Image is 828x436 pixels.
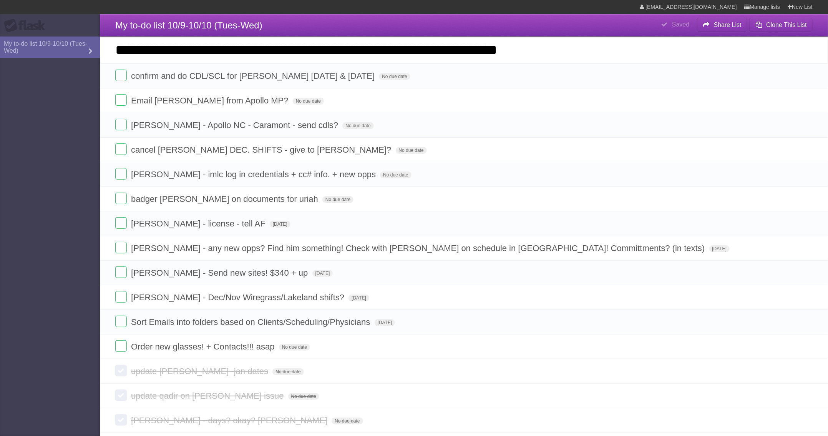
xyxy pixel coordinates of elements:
[131,342,277,351] span: Order new glasses! + Contacts!!! asap
[270,221,290,228] span: [DATE]
[131,219,267,228] span: [PERSON_NAME] - license - tell AF
[131,317,372,327] span: Sort Emails into folders based on Clients/Scheduling/Physicians
[115,193,127,204] label: Done
[131,391,285,401] span: update qadir on [PERSON_NAME] issue
[379,73,410,80] span: No due date
[749,18,813,32] button: Clone This List
[115,143,127,155] label: Done
[115,291,127,303] label: Done
[115,20,262,30] span: My to-do list 10/9-10/10 (Tues-Wed)
[279,344,310,351] span: No due date
[709,245,730,252] span: [DATE]
[348,295,369,301] span: [DATE]
[115,119,127,130] label: Done
[131,416,329,425] span: [PERSON_NAME] - days? okay? [PERSON_NAME]
[131,194,320,204] span: badger [PERSON_NAME] on documents for uriah
[115,70,127,81] label: Done
[131,120,340,130] span: [PERSON_NAME] - Apollo NC - Caramont - send cdls?
[115,414,127,426] label: Done
[272,368,304,375] span: No due date
[115,340,127,352] label: Done
[115,365,127,376] label: Done
[115,266,127,278] label: Done
[288,393,319,400] span: No due date
[115,389,127,401] label: Done
[131,243,707,253] span: [PERSON_NAME] - any new opps? Find him something! Check with [PERSON_NAME] on schedule in [GEOGRA...
[131,170,378,179] span: [PERSON_NAME] - imlc log in credentials + cc# info. + new opps
[322,196,353,203] span: No due date
[115,168,127,180] label: Done
[131,268,310,278] span: [PERSON_NAME] - Send new sites! $340 + up
[332,418,363,424] span: No due date
[672,21,689,28] b: Saved
[115,316,127,327] label: Done
[714,22,742,28] b: Share List
[312,270,333,277] span: [DATE]
[115,242,127,253] label: Done
[131,96,290,105] span: Email [PERSON_NAME] from Apollo MP?
[131,293,346,302] span: [PERSON_NAME] - Dec/Nov Wiregrass/Lakeland shifts?
[131,71,377,81] span: confirm and do CDL/SCL for [PERSON_NAME] [DATE] & [DATE]
[131,145,393,155] span: cancel [PERSON_NAME] DEC. SHIFTS - give to [PERSON_NAME]?
[4,19,50,33] div: Flask
[115,217,127,229] label: Done
[396,147,427,154] span: No due date
[375,319,395,326] span: [DATE]
[697,18,748,32] button: Share List
[115,94,127,106] label: Done
[342,122,373,129] span: No due date
[380,171,411,178] span: No due date
[766,22,807,28] b: Clone This List
[293,98,324,105] span: No due date
[131,366,270,376] span: update [PERSON_NAME] -jan dates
